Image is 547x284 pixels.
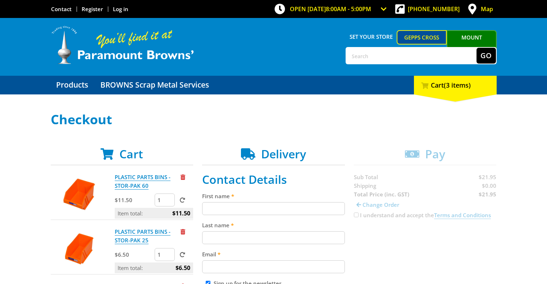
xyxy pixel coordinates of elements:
a: PLASTIC PARTS BINS - STOR-PAK 25 [115,228,170,244]
a: PLASTIC PARTS BINS - STOR-PAK 60 [115,173,170,190]
span: $11.50 [172,208,190,219]
button: Go [477,48,496,64]
span: $6.50 [176,262,190,273]
a: Gepps Cross [397,30,447,45]
h2: Contact Details [202,173,345,186]
input: Please enter your last name. [202,231,345,244]
span: Delivery [261,146,306,162]
a: Go to the Contact page [51,5,72,13]
a: Log in [113,5,128,13]
label: Last name [202,221,345,229]
span: Set your store [346,30,397,43]
img: Paramount Browns' [51,25,195,65]
input: Please enter your first name. [202,202,345,215]
h1: Checkout [51,112,497,127]
input: Search [346,48,477,64]
a: Remove from cart [181,173,185,181]
label: First name [202,192,345,200]
a: Remove from cart [181,228,185,235]
p: Item total: [115,208,193,219]
img: PLASTIC PARTS BINS - STOR-PAK 25 [58,227,101,270]
div: Cart [414,76,497,94]
label: Email [202,250,345,259]
span: (3 items) [444,81,471,89]
span: Cart [119,146,143,162]
p: $6.50 [115,250,153,259]
span: OPEN [DATE] [290,5,371,13]
a: Go to the registration page [82,5,103,13]
a: Mount [PERSON_NAME] [447,30,497,57]
img: PLASTIC PARTS BINS - STOR-PAK 60 [58,173,101,216]
p: $11.50 [115,196,153,204]
a: Go to the BROWNS Scrap Metal Services page [95,76,214,94]
a: Go to the Products page [51,76,94,94]
input: Please enter your email address. [202,260,345,273]
p: Item total: [115,262,193,273]
span: 8:00am - 5:00pm [326,5,371,13]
